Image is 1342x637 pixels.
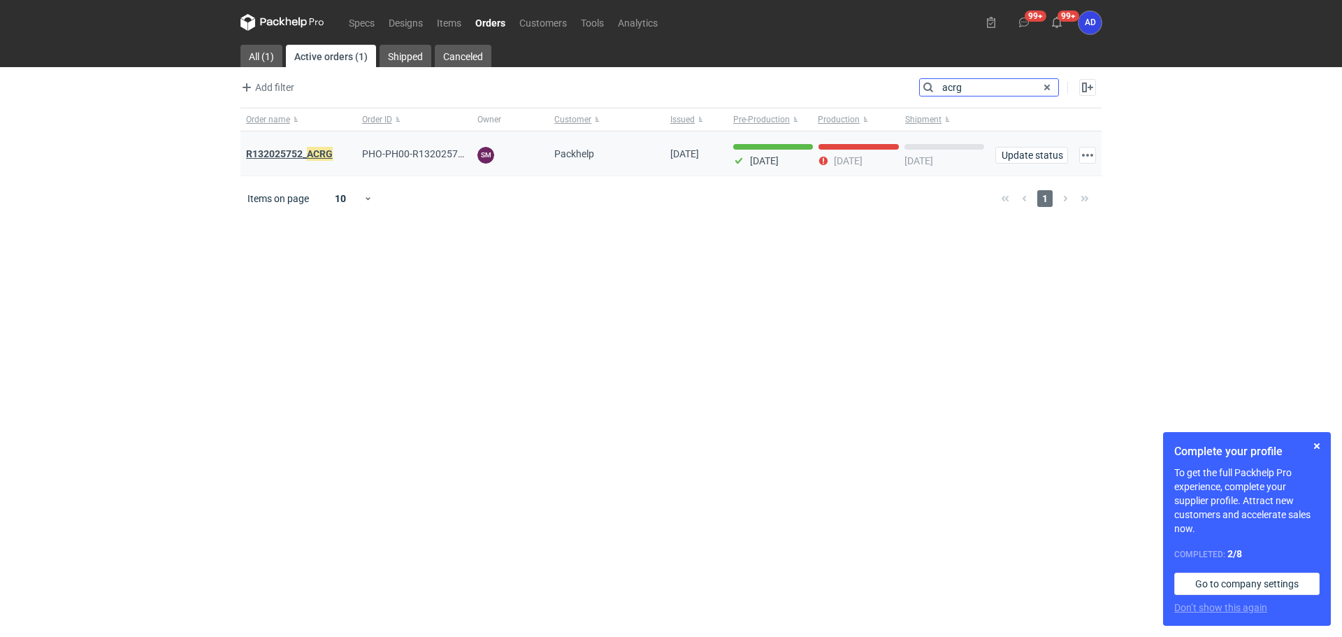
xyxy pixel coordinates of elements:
[477,114,501,125] span: Owner
[1227,548,1242,559] strong: 2 / 8
[920,79,1058,96] input: Search
[307,146,333,162] em: ACRG
[362,146,499,162] span: PHO-PH00-R132025752_ACRG
[574,14,611,31] a: Tools
[435,45,491,67] a: Canceled
[902,108,990,131] button: Shipment
[1174,573,1320,595] a: Go to company settings
[1078,11,1102,34] button: AD
[670,114,695,125] span: Issued
[247,192,309,206] span: Items on page
[611,14,665,31] a: Analytics
[1013,11,1035,34] button: 99+
[238,79,295,96] button: Add filter
[665,108,728,131] button: Issued
[382,14,430,31] a: Designs
[477,147,494,164] figcaption: SM
[1174,466,1320,536] p: To get the full Packhelp Pro experience, complete your supplier profile. Attract new customers an...
[995,147,1068,164] button: Update status
[549,108,665,131] button: Customer
[240,108,356,131] button: Order name
[240,14,324,31] svg: Packhelp Pro
[342,14,382,31] a: Specs
[1174,547,1320,561] div: Completed:
[240,45,282,67] a: All (1)
[815,108,902,131] button: Production
[834,155,863,166] p: [DATE]
[554,148,594,159] span: Packhelp
[246,146,333,162] a: R132025752_ACRG
[1079,147,1096,164] button: Actions
[362,114,392,125] span: Order ID
[905,114,941,125] span: Shipment
[468,14,512,31] a: Orders
[1046,11,1068,34] button: 99+
[380,45,431,67] a: Shipped
[1002,150,1062,160] span: Update status
[750,155,779,166] p: [DATE]
[1078,11,1102,34] div: Anita Dolczewska
[818,114,860,125] span: Production
[356,108,472,131] button: Order ID
[670,148,699,159] span: 11/09/2025
[1174,443,1320,460] h1: Complete your profile
[1174,601,1267,615] button: Don’t show this again
[904,155,933,166] p: [DATE]
[733,114,790,125] span: Pre-Production
[1308,438,1325,455] button: Skip for now
[1037,190,1053,207] span: 1
[318,189,363,208] div: 10
[728,108,815,131] button: Pre-Production
[238,79,294,96] span: Add filter
[286,45,376,67] a: Active orders (1)
[512,14,574,31] a: Customers
[554,114,591,125] span: Customer
[430,14,468,31] a: Items
[246,114,290,125] span: Order name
